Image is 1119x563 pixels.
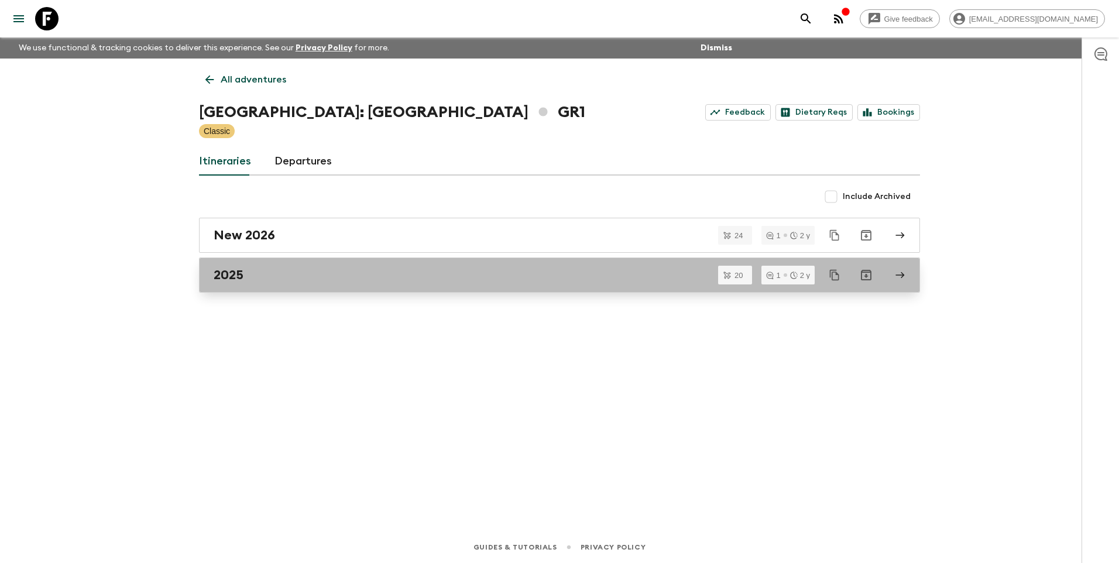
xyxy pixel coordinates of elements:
[794,7,818,30] button: search adventures
[790,272,810,279] div: 2 y
[274,147,332,176] a: Departures
[878,15,939,23] span: Give feedback
[854,224,878,247] button: Archive
[698,40,735,56] button: Dismiss
[963,15,1104,23] span: [EMAIL_ADDRESS][DOMAIN_NAME]
[857,104,920,121] a: Bookings
[705,104,771,121] a: Feedback
[824,265,845,286] button: Duplicate
[199,218,920,253] a: New 2026
[766,272,780,279] div: 1
[581,541,646,554] a: Privacy Policy
[824,225,845,246] button: Duplicate
[775,104,853,121] a: Dietary Reqs
[766,232,780,239] div: 1
[199,101,585,124] h1: [GEOGRAPHIC_DATA]: [GEOGRAPHIC_DATA] GR1
[7,7,30,30] button: menu
[790,232,810,239] div: 2 y
[949,9,1105,28] div: [EMAIL_ADDRESS][DOMAIN_NAME]
[221,73,286,87] p: All adventures
[204,125,230,137] p: Classic
[214,267,243,283] h2: 2025
[199,147,251,176] a: Itineraries
[727,232,750,239] span: 24
[214,228,275,243] h2: New 2026
[854,263,878,287] button: Archive
[14,37,394,59] p: We use functional & tracking cookies to deliver this experience. See our for more.
[199,68,293,91] a: All adventures
[199,258,920,293] a: 2025
[473,541,557,554] a: Guides & Tutorials
[727,272,750,279] span: 20
[860,9,940,28] a: Give feedback
[296,44,352,52] a: Privacy Policy
[843,191,911,202] span: Include Archived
